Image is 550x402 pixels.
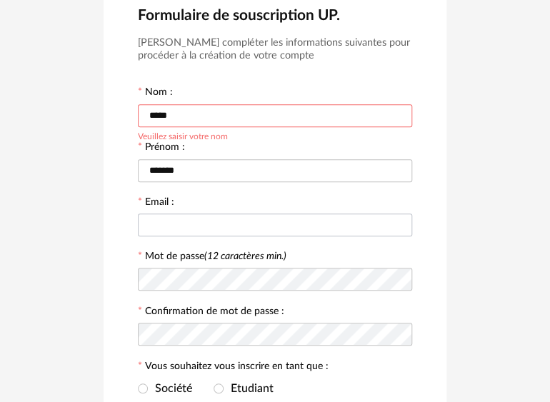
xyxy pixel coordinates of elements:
[204,251,286,261] i: (12 caractères min.)
[138,129,228,141] div: Veuillez saisir votre nom
[148,383,192,394] span: Société
[138,6,412,25] h2: Formulaire de souscription UP.
[145,251,286,261] label: Mot de passe
[138,197,174,210] label: Email :
[138,87,173,100] label: Nom :
[138,361,329,374] label: Vous souhaitez vous inscrire en tant que :
[138,306,284,319] label: Confirmation de mot de passe :
[138,142,185,155] label: Prénom :
[138,36,412,63] h3: [PERSON_NAME] compléter les informations suivantes pour procéder à la création de votre compte
[224,383,274,394] span: Etudiant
